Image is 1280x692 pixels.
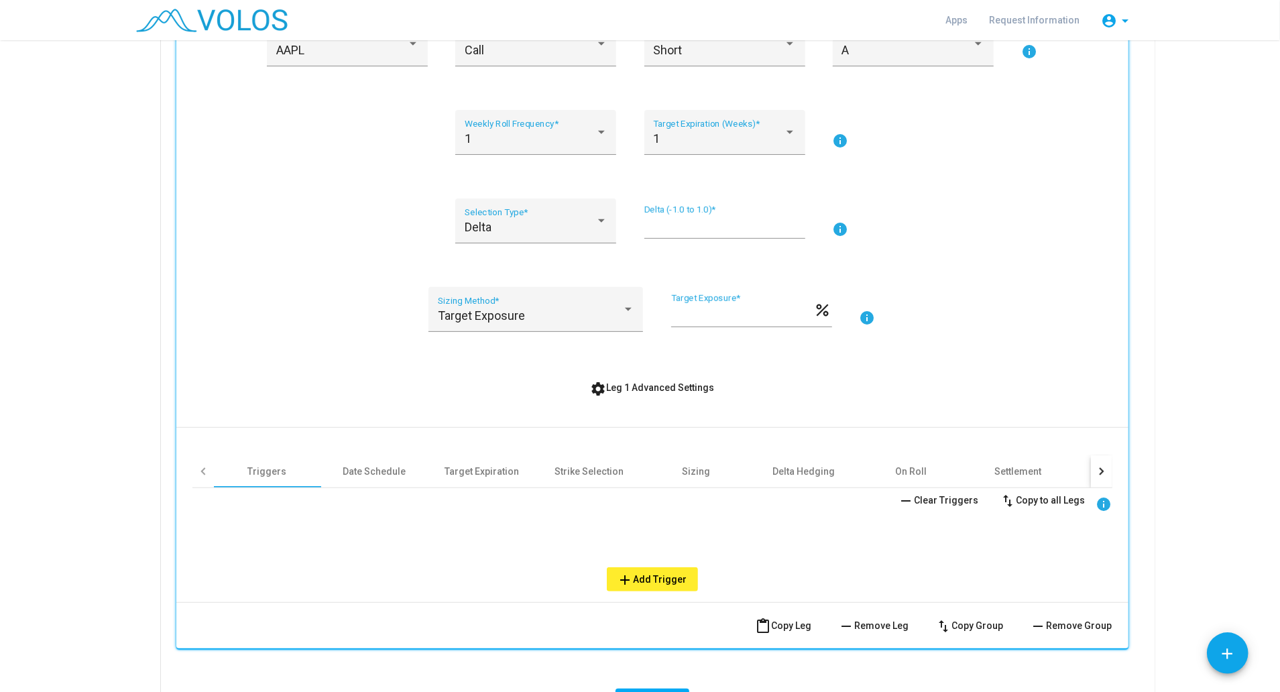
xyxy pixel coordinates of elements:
span: 1 [465,131,471,146]
span: AAPL [276,43,304,57]
span: Remove Group [1031,620,1112,631]
span: Add Trigger [618,574,687,585]
div: Strike Selection [555,465,624,478]
span: A [841,43,849,57]
span: Clear Triggers [898,495,979,506]
button: Clear Triggers [888,488,990,512]
mat-icon: remove [1031,618,1047,634]
button: Remove Group [1020,614,1123,638]
mat-icon: settings [590,381,606,397]
mat-icon: info [860,310,876,326]
div: Target Expiration [445,465,519,478]
mat-icon: remove [898,493,915,509]
button: Copy to all Legs [990,488,1096,512]
button: Leg 1 Advanced Settings [579,376,725,400]
span: Copy Leg [756,620,812,631]
mat-icon: account_circle [1102,13,1118,29]
span: Apps [946,15,968,25]
div: Triggers [248,465,287,478]
mat-icon: add [618,572,634,588]
mat-icon: info [833,221,849,237]
span: Target Exposure [438,308,525,323]
mat-icon: swap_vert [936,618,952,634]
mat-icon: info [833,133,849,149]
mat-icon: percent [814,300,832,316]
span: Leg 1 Advanced Settings [590,382,714,393]
button: Copy Leg [745,614,823,638]
span: Copy Group [936,620,1004,631]
div: On Roll [895,465,927,478]
mat-icon: add [1219,645,1236,662]
mat-icon: info [1096,496,1112,512]
span: Request Information [990,15,1080,25]
button: Add icon [1207,632,1248,674]
a: Request Information [979,8,1091,32]
span: Call [465,43,484,57]
div: Sizing [683,465,711,478]
mat-icon: arrow_drop_down [1118,13,1134,29]
button: Add Trigger [607,567,698,591]
button: Copy Group [925,614,1014,638]
a: Apps [935,8,979,32]
div: Delta Hedging [772,465,835,478]
span: Short [653,43,682,57]
span: Delta [465,220,491,234]
button: Remove Leg [828,614,920,638]
mat-icon: remove [839,618,855,634]
mat-icon: swap_vert [1000,493,1016,509]
span: Remove Leg [839,620,909,631]
div: Date Schedule [343,465,406,478]
span: 1 [653,131,660,146]
mat-icon: content_paste [756,618,772,634]
span: Copy to all Legs [1000,495,1086,506]
mat-icon: info [1021,44,1037,60]
div: Settlement [995,465,1042,478]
